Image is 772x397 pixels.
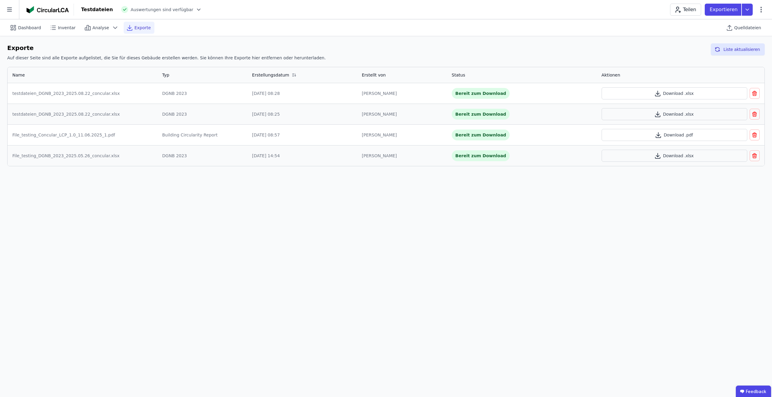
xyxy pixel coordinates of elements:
[252,132,352,138] div: [DATE] 08:57
[162,132,242,138] div: Building Circularity Report
[93,25,109,31] span: Analyse
[710,6,739,13] p: Exportieren
[162,153,242,159] div: DGNB 2023
[162,90,242,96] div: DGNB 2023
[362,132,442,138] div: [PERSON_NAME]
[452,88,510,99] div: Bereit zum Download
[602,108,747,120] button: Download .xlsx
[162,72,169,78] div: Typ
[58,25,76,31] span: Inventar
[452,150,510,161] div: Bereit zum Download
[734,25,761,31] span: Quelldateien
[81,6,113,13] div: Testdateien
[670,4,701,16] button: Teilen
[12,153,153,159] div: File_testing_DGNB_2023_2025.05.26_concular.xlsx
[362,153,442,159] div: [PERSON_NAME]
[12,132,153,138] div: File_testing_Concular_LCP_1.0_11.06.2025_1.pdf
[12,72,25,78] div: Name
[18,25,41,31] span: Dashboard
[7,55,326,61] h6: Auf dieser Seite sind alle Exporte aufgelistet, die Sie für dieses Gebäude erstellen werden. Sie ...
[131,7,193,13] span: Auswertungen sind verfügbar
[362,90,442,96] div: [PERSON_NAME]
[252,153,352,159] div: [DATE] 14:54
[12,111,153,117] div: testdateien_DGNB_2023_2025.08.22_concular.xlsx
[134,25,151,31] span: Exporte
[252,72,289,78] div: Erstellungsdatum
[452,109,510,120] div: Bereit zum Download
[602,150,747,162] button: Download .xlsx
[362,72,386,78] div: Erstellt von
[252,90,352,96] div: [DATE] 08:28
[602,87,747,99] button: Download .xlsx
[12,90,153,96] div: testdateien_DGNB_2023_2025.08.22_concular.xlsx
[452,130,510,140] div: Bereit zum Download
[452,72,465,78] div: Status
[27,6,69,13] img: Concular
[362,111,442,117] div: [PERSON_NAME]
[7,43,326,52] h6: Exporte
[162,111,242,117] div: DGNB 2023
[711,43,765,55] button: Liste aktualisieren
[252,111,352,117] div: [DATE] 08:25
[602,72,620,78] div: Aktionen
[602,129,747,141] button: Download .pdf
